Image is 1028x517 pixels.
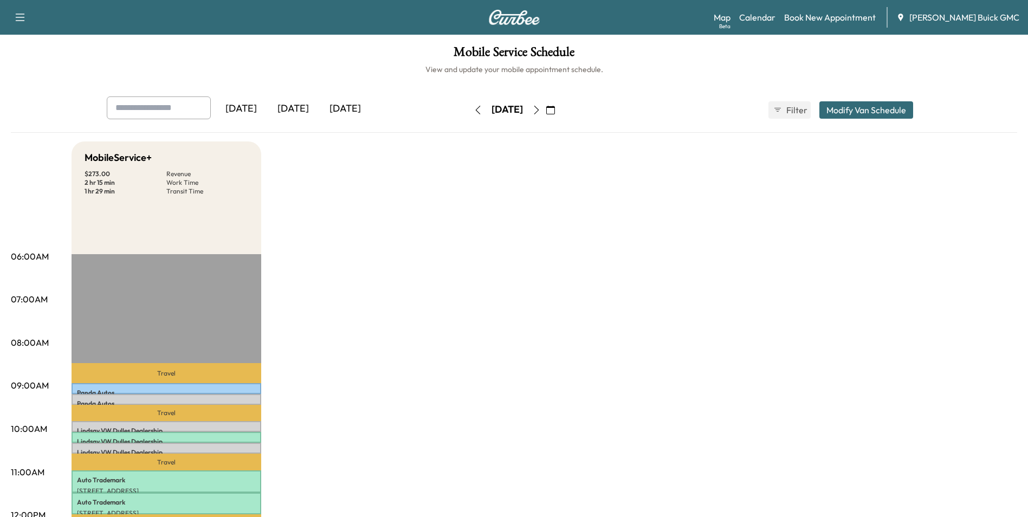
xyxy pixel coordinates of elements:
p: [STREET_ADDRESS] [77,487,256,495]
p: Travel [72,454,261,470]
p: 06:00AM [11,250,49,263]
a: Book New Appointment [784,11,876,24]
p: 08:00AM [11,336,49,349]
p: Lindsay VW Dulles Dealership [77,437,256,446]
p: 09:00AM [11,379,49,392]
p: Auto Trademark [77,498,256,507]
p: Lindsay VW Dulles Dealership [77,448,256,457]
p: $ 273.00 [85,170,166,178]
p: Travel [72,405,261,421]
span: Filter [786,104,806,117]
div: [DATE] [492,103,523,117]
p: Work Time [166,178,248,187]
a: MapBeta [714,11,730,24]
p: Transit Time [166,187,248,196]
img: Curbee Logo [488,10,540,25]
p: 10:00AM [11,422,47,435]
h6: View and update your mobile appointment schedule. [11,64,1017,75]
div: Beta [719,22,730,30]
button: Modify Van Schedule [819,101,913,119]
span: [PERSON_NAME] Buick GMC [909,11,1019,24]
p: 11:00AM [11,466,44,479]
p: Auto Trademark [77,476,256,484]
div: [DATE] [215,96,267,121]
p: Panda Autos [77,389,256,397]
h1: Mobile Service Schedule [11,46,1017,64]
p: 1 hr 29 min [85,187,166,196]
p: Travel [72,363,261,383]
p: Lindsay VW Dulles Dealership [77,426,256,435]
button: Filter [768,101,811,119]
div: [DATE] [267,96,319,121]
a: Calendar [739,11,775,24]
h5: MobileService+ [85,150,152,165]
div: [DATE] [319,96,371,121]
p: 07:00AM [11,293,48,306]
p: 2 hr 15 min [85,178,166,187]
p: Revenue [166,170,248,178]
p: Panda Autos [77,399,256,408]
